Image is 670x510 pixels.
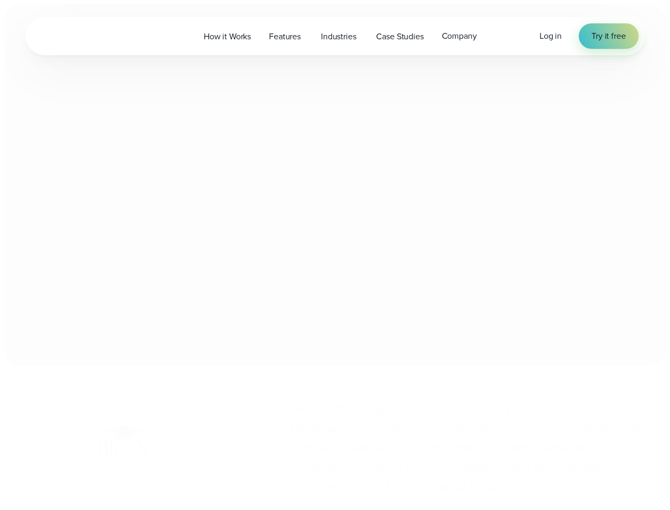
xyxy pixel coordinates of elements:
span: Industries [321,30,356,43]
a: Log in [540,30,562,42]
span: How it Works [204,30,251,43]
span: Try it free [591,30,625,42]
span: Company [442,30,477,42]
a: Try it free [579,23,638,49]
a: How it Works [195,25,260,47]
span: Features [269,30,301,43]
a: Case Studies [367,25,432,47]
span: Case Studies [376,30,423,43]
